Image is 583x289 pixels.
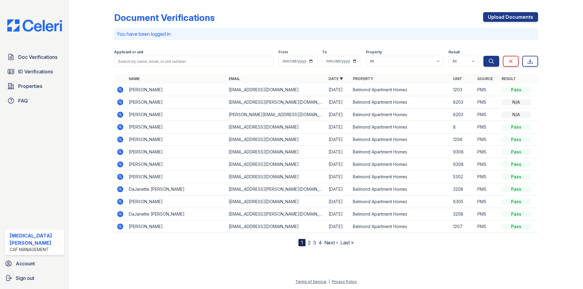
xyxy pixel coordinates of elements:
[475,208,499,220] td: PMS
[126,208,226,220] td: DaJanette [PERSON_NAME]
[126,183,226,196] td: DaJanette [PERSON_NAME]
[332,279,357,284] a: Privacy Policy
[451,196,475,208] td: 6305
[350,158,450,171] td: Belmond Apartment Homes
[5,66,64,78] a: ID Verifications
[16,260,35,267] span: Account
[226,220,326,233] td: [EMAIL_ADDRESS][DOMAIN_NAME]
[475,133,499,146] td: PMS
[477,76,493,81] a: Source
[117,30,536,38] p: You have been logged in
[326,146,350,158] td: [DATE]
[451,146,475,158] td: 9308
[322,50,327,55] label: To
[298,239,305,246] div: 1
[502,112,531,118] div: N/A
[226,171,326,183] td: [EMAIL_ADDRESS][DOMAIN_NAME]
[126,220,226,233] td: [PERSON_NAME]
[366,50,382,55] label: Property
[114,12,215,23] div: Document Verifications
[226,208,326,220] td: [EMAIL_ADDRESS][PERSON_NAME][DOMAIN_NAME]
[18,82,42,90] span: Properties
[326,109,350,121] td: [DATE]
[126,109,226,121] td: [PERSON_NAME]
[5,80,64,92] a: Properties
[126,146,226,158] td: [PERSON_NAME]
[453,76,462,81] a: Unit
[326,133,350,146] td: [DATE]
[329,279,330,284] div: |
[350,121,450,133] td: Belmond Apartment Homes
[502,149,531,155] div: Pass
[483,12,538,22] a: Upload Documents
[475,220,499,233] td: PMS
[451,158,475,171] td: 9308
[5,95,64,107] a: FAQ
[451,121,475,133] td: 8
[226,84,326,96] td: [EMAIL_ADDRESS][DOMAIN_NAME]
[475,96,499,109] td: PMS
[226,133,326,146] td: [EMAIL_ADDRESS][DOMAIN_NAME]
[350,208,450,220] td: Belmond Apartment Homes
[126,96,226,109] td: [PERSON_NAME]
[226,183,326,196] td: [EMAIL_ADDRESS][PERSON_NAME][DOMAIN_NAME]
[10,232,62,247] div: [MEDICAL_DATA][PERSON_NAME]
[114,50,143,55] label: Applicant or unit
[451,109,475,121] td: 8203
[114,56,274,67] input: Search by name, email, or unit number
[126,84,226,96] td: [PERSON_NAME]
[18,97,28,104] span: FAQ
[350,109,450,121] td: Belmond Apartment Homes
[451,183,475,196] td: 3208
[502,199,531,205] div: Pass
[313,240,316,246] a: 3
[475,183,499,196] td: PMS
[350,146,450,158] td: Belmond Apartment Homes
[475,196,499,208] td: PMS
[326,84,350,96] td: [DATE]
[16,274,34,282] span: Sign out
[326,208,350,220] td: [DATE]
[475,109,499,121] td: PMS
[126,171,226,183] td: [PERSON_NAME]
[350,96,450,109] td: Belmond Apartment Homes
[18,68,53,75] span: ID Verifications
[475,84,499,96] td: PMS
[326,158,350,171] td: [DATE]
[2,272,67,284] a: Sign out
[451,220,475,233] td: 1207
[229,76,240,81] a: Email
[475,158,499,171] td: PMS
[226,121,326,133] td: [EMAIL_ADDRESS][DOMAIN_NAME]
[502,99,531,105] div: N/A
[319,240,322,246] a: 4
[126,158,226,171] td: [PERSON_NAME]
[295,279,326,284] a: Terms of Service
[502,124,531,130] div: Pass
[226,196,326,208] td: [EMAIL_ADDRESS][DOMAIN_NAME]
[226,96,326,109] td: [EMAIL_ADDRESS][PERSON_NAME][DOMAIN_NAME]
[126,121,226,133] td: [PERSON_NAME]
[448,50,460,55] label: Result
[350,133,450,146] td: Belmond Apartment Homes
[278,50,288,55] label: From
[350,196,450,208] td: Belmond Apartment Homes
[226,146,326,158] td: [EMAIL_ADDRESS][DOMAIN_NAME]
[18,53,57,61] span: Doc Verifications
[350,220,450,233] td: Belmond Apartment Homes
[502,223,531,230] div: Pass
[451,208,475,220] td: 3208
[2,257,67,270] a: Account
[353,76,373,81] a: Property
[350,171,450,183] td: Belmond Apartment Homes
[350,84,450,96] td: Belmond Apartment Homes
[451,96,475,109] td: 8203
[350,183,450,196] td: Belmond Apartment Homes
[502,76,516,81] a: Result
[475,146,499,158] td: PMS
[326,196,350,208] td: [DATE]
[340,240,354,246] a: Last »
[129,76,140,81] a: Name
[324,240,338,246] a: Next ›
